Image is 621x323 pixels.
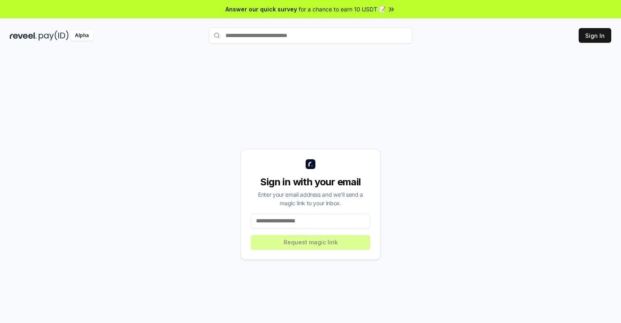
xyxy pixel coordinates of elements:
[39,31,69,41] img: pay_id
[251,190,370,207] div: Enter your email address and we’ll send a magic link to your inbox.
[10,31,37,41] img: reveel_dark
[70,31,93,41] div: Alpha
[306,159,315,169] img: logo_small
[579,28,611,43] button: Sign In
[225,5,297,13] span: Answer our quick survey
[299,5,386,13] span: for a chance to earn 10 USDT 📝
[251,176,370,189] div: Sign in with your email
